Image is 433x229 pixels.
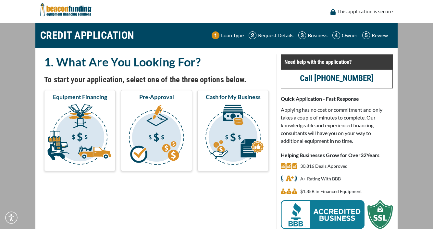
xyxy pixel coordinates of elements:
[300,175,341,183] p: A+ Rating With BBB
[122,103,191,168] img: Pre-Approval
[45,103,114,168] img: Equipment Financing
[308,31,328,39] p: Business
[40,26,134,45] h1: CREDIT APPLICATION
[298,31,306,39] img: Step 3
[44,54,269,69] h2: 1. What Are You Looking For?
[197,90,269,171] button: Cash for My Business
[221,31,244,39] p: Loan Type
[281,95,393,103] p: Quick Application - Fast Response
[44,74,269,85] h4: To start your application, select one of the three options below.
[362,31,370,39] img: Step 5
[332,31,340,39] img: Step 4
[249,31,256,39] img: Step 2
[300,188,362,195] p: $1,846,881,757 in Financed Equipment
[330,9,336,15] img: lock icon to convery security
[281,200,393,229] img: BBB Acredited Business and SSL Protection
[284,58,389,66] p: Need help with the application?
[281,151,393,159] p: Helping Businesses Grow for Over Years
[121,90,192,171] button: Pre-Approval
[300,74,374,83] a: Call [PHONE_NUMBER]
[281,106,393,145] p: Applying has no cost or commitment and only takes a couple of minutes to complete. Our knowledgea...
[372,31,388,39] p: Review
[139,93,174,101] span: Pre-Approval
[212,31,219,39] img: Step 1
[361,152,366,158] span: 32
[53,93,107,101] span: Equipment Financing
[44,90,116,171] button: Equipment Financing
[300,162,348,170] p: 30,816 Deals Approved
[199,103,267,168] img: Cash for My Business
[337,7,393,15] p: This application is secure
[258,31,293,39] p: Request Details
[206,93,261,101] span: Cash for My Business
[342,31,357,39] p: Owner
